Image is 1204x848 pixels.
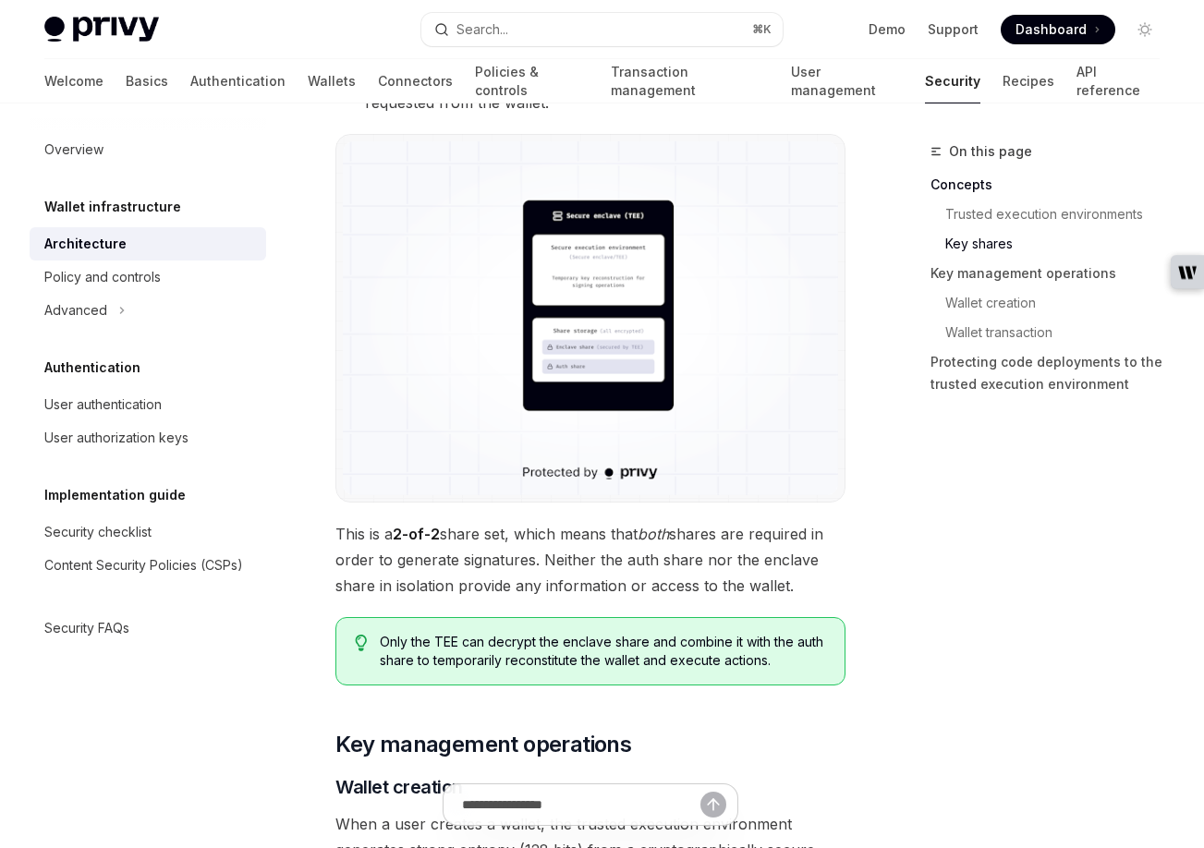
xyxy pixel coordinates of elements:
[126,59,168,103] a: Basics
[44,617,129,639] div: Security FAQs
[456,18,508,41] div: Search...
[925,59,980,103] a: Security
[44,266,161,288] div: Policy and controls
[30,227,266,260] a: Architecture
[30,549,266,582] a: Content Security Policies (CSPs)
[30,260,266,294] a: Policy and controls
[1076,59,1160,103] a: API reference
[30,515,266,549] a: Security checklist
[44,357,140,379] h5: Authentication
[949,140,1032,163] span: On this page
[44,484,186,506] h5: Implementation guide
[393,525,440,543] strong: 2-of-2
[44,59,103,103] a: Welcome
[611,59,769,103] a: Transaction management
[869,20,906,39] a: Demo
[30,612,266,645] a: Security FAQs
[30,421,266,454] a: User authorization keys
[44,17,159,42] img: light logo
[945,229,1174,259] a: Key shares
[930,347,1174,399] a: Protecting code deployments to the trusted execution environment
[930,170,1174,200] a: Concepts
[638,525,669,543] em: both
[44,521,152,543] div: Security checklist
[335,521,845,599] span: This is a share set, which means that shares are required in order to generate signatures. Neithe...
[791,59,903,103] a: User management
[44,139,103,161] div: Overview
[752,22,772,37] span: ⌘ K
[475,59,589,103] a: Policies & controls
[378,59,453,103] a: Connectors
[30,388,266,421] a: User authentication
[421,13,784,46] button: Search...⌘K
[44,394,162,416] div: User authentication
[1015,20,1087,39] span: Dashboard
[1130,15,1160,44] button: Toggle dark mode
[700,792,726,818] button: Send message
[945,288,1174,318] a: Wallet creation
[945,318,1174,347] a: Wallet transaction
[44,233,127,255] div: Architecture
[945,200,1174,229] a: Trusted execution environments
[380,633,826,670] span: Only the TEE can decrypt the enclave share and combine it with the auth share to temporarily reco...
[30,133,266,166] a: Overview
[44,427,189,449] div: User authorization keys
[44,299,107,321] div: Advanced
[190,59,286,103] a: Authentication
[335,774,463,800] span: Wallet creation
[355,635,368,651] svg: Tip
[343,141,838,495] img: Trusted execution environment key shares
[1003,59,1054,103] a: Recipes
[44,554,243,576] div: Content Security Policies (CSPs)
[1001,15,1115,44] a: Dashboard
[308,59,356,103] a: Wallets
[930,259,1174,288] a: Key management operations
[928,20,979,39] a: Support
[44,196,181,218] h5: Wallet infrastructure
[335,730,631,759] span: Key management operations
